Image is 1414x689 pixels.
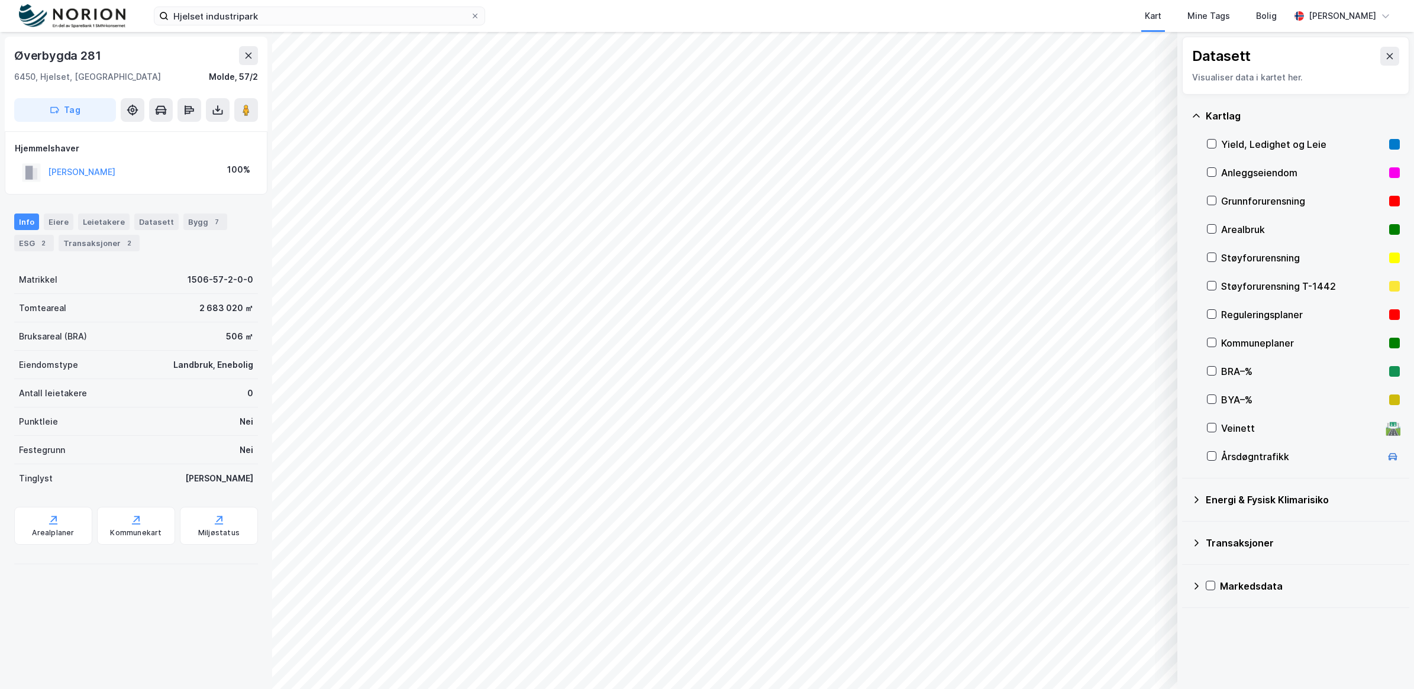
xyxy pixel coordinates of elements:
[110,528,162,538] div: Kommunekart
[198,528,240,538] div: Miljøstatus
[19,301,66,315] div: Tomteareal
[59,235,140,251] div: Transaksjoner
[1221,194,1384,208] div: Grunnforurensning
[188,273,253,287] div: 1506-57-2-0-0
[19,358,78,372] div: Eiendomstype
[19,329,87,344] div: Bruksareal (BRA)
[14,46,103,65] div: Øverbygda 281
[1206,536,1400,550] div: Transaksjoner
[1221,421,1381,435] div: Veinett
[123,237,135,249] div: 2
[44,214,73,230] div: Eiere
[14,98,116,122] button: Tag
[134,214,179,230] div: Datasett
[1221,222,1384,237] div: Arealbruk
[19,471,53,486] div: Tinglyst
[240,415,253,429] div: Nei
[1221,308,1384,322] div: Reguleringsplaner
[14,235,54,251] div: ESG
[1256,9,1277,23] div: Bolig
[1187,9,1230,23] div: Mine Tags
[1221,393,1384,407] div: BYA–%
[1385,420,1401,436] div: 🛣️
[247,386,253,400] div: 0
[32,528,74,538] div: Arealplaner
[1221,364,1384,379] div: BRA–%
[14,70,161,84] div: 6450, Hjelset, [GEOGRAPHIC_DATA]
[1192,47,1251,66] div: Datasett
[1145,9,1161,23] div: Kart
[1192,70,1399,85] div: Visualiser data i kartet her.
[19,443,65,457] div: Festegrunn
[240,443,253,457] div: Nei
[1206,493,1400,507] div: Energi & Fysisk Klimarisiko
[1309,9,1376,23] div: [PERSON_NAME]
[227,163,250,177] div: 100%
[1221,166,1384,180] div: Anleggseiendom
[19,4,125,28] img: norion-logo.80e7a08dc31c2e691866.png
[1221,137,1384,151] div: Yield, Ledighet og Leie
[19,386,87,400] div: Antall leietakere
[37,237,49,249] div: 2
[226,329,253,344] div: 506 ㎡
[15,141,257,156] div: Hjemmelshaver
[14,214,39,230] div: Info
[1206,109,1400,123] div: Kartlag
[1221,336,1384,350] div: Kommuneplaner
[183,214,227,230] div: Bygg
[1220,579,1400,593] div: Markedsdata
[209,70,258,84] div: Molde, 57/2
[1355,632,1414,689] div: Kontrollprogram for chat
[1355,632,1414,689] iframe: Chat Widget
[19,415,58,429] div: Punktleie
[78,214,130,230] div: Leietakere
[1221,279,1384,293] div: Støyforurensning T-1442
[211,216,222,228] div: 7
[169,7,470,25] input: Søk på adresse, matrikkel, gårdeiere, leietakere eller personer
[173,358,253,372] div: Landbruk, Enebolig
[199,301,253,315] div: 2 683 020 ㎡
[1221,251,1384,265] div: Støyforurensning
[185,471,253,486] div: [PERSON_NAME]
[1221,449,1381,464] div: Årsdøgntrafikk
[19,273,57,287] div: Matrikkel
